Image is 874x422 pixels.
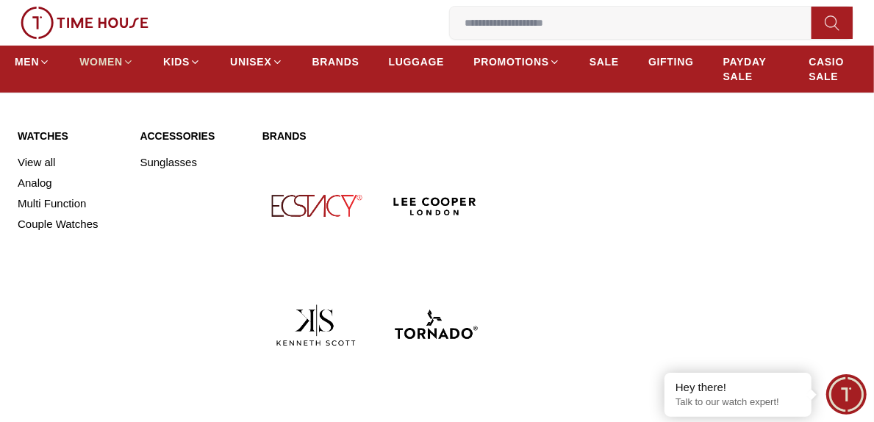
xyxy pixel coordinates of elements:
a: PAYDAY SALE [723,49,780,90]
div: Chat Widget [826,374,867,415]
span: PAYDAY SALE [723,54,780,84]
img: ... [21,7,148,39]
span: SALE [590,54,619,69]
a: BRANDS [312,49,359,75]
img: Tornado [382,271,489,379]
a: Couple Watches [18,214,122,235]
a: CASIO SALE [809,49,859,90]
a: Sunglasses [140,152,244,173]
span: WOMEN [79,54,123,69]
a: Brands [262,129,490,143]
a: GIFTING [648,49,694,75]
span: BRANDS [312,54,359,69]
p: Talk to our watch expert! [676,396,800,409]
a: MEN [15,49,50,75]
img: Kenneth Scott [262,271,370,379]
a: PROMOTIONS [473,49,560,75]
div: Hey there! [676,380,800,395]
span: CASIO SALE [809,54,859,84]
a: UNISEX [230,49,282,75]
span: LUGGAGE [389,54,445,69]
a: WOMEN [79,49,134,75]
a: LUGGAGE [389,49,445,75]
a: KIDS [163,49,201,75]
a: Multi Function [18,193,122,214]
a: Watches [18,129,122,143]
span: KIDS [163,54,190,69]
a: View all [18,152,122,173]
span: UNISEX [230,54,271,69]
span: GIFTING [648,54,694,69]
a: Analog [18,173,122,193]
a: SALE [590,49,619,75]
a: Accessories [140,129,244,143]
img: Lee Cooper [382,152,489,260]
img: Ecstacy [262,152,370,260]
span: MEN [15,54,39,69]
span: PROMOTIONS [473,54,549,69]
